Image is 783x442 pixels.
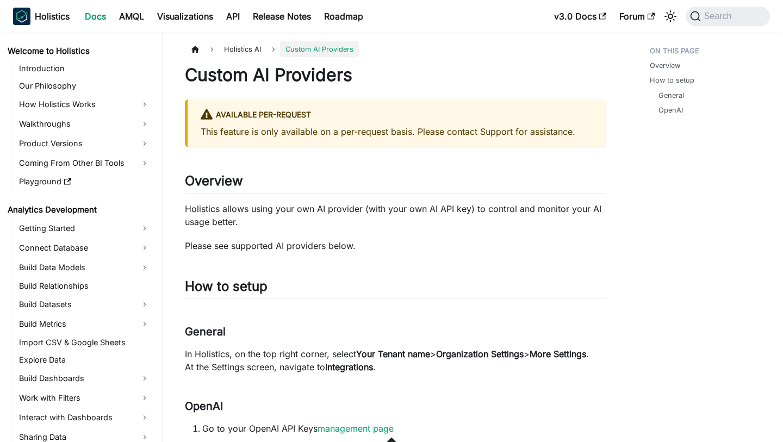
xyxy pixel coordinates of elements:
[185,325,606,339] h3: General
[16,409,153,426] a: Interact with Dashboards
[4,202,153,217] a: Analytics Development
[13,8,30,25] img: Holistics
[113,8,151,25] a: AMQL
[658,105,683,115] a: OpenAI
[530,348,586,359] strong: More Settings
[78,8,113,25] a: Docs
[16,154,153,172] a: Coming From Other BI Tools
[185,239,606,252] p: Please see supported AI providers below.
[16,115,153,133] a: Walkthroughs
[16,370,153,387] a: Build Dashboards
[650,75,694,85] a: How to setup
[436,348,524,359] strong: Organization Settings
[185,347,606,373] p: In Holistics, on the top right corner, select > > . At the Settings screen, navigate to .
[548,8,613,25] a: v3.0 Docs
[356,348,430,359] strong: Your Tenant name
[220,8,246,25] a: API
[35,10,70,23] b: Holistics
[16,135,153,152] a: Product Versions
[202,422,606,435] p: Go to your OpenAI API Keys
[219,41,266,57] span: Holistics AI
[185,41,606,57] nav: Breadcrumbs
[16,352,153,368] a: Explore Data
[16,335,153,350] a: Import CSV & Google Sheets
[185,64,606,86] h1: Custom AI Providers
[16,61,153,76] a: Introduction
[658,90,684,101] a: General
[16,220,153,237] a: Getting Started
[662,8,679,25] button: Switch between dark and light mode (currently system mode)
[151,8,220,25] a: Visualizations
[246,8,318,25] a: Release Notes
[686,7,770,26] button: Search (Command+K)
[185,278,606,299] h2: How to setup
[318,423,394,434] a: management page
[16,389,153,407] a: Work with Filters
[16,315,153,333] a: Build Metrics
[280,41,359,57] span: Custom AI Providers
[185,400,606,413] h3: OpenAI
[16,259,153,276] a: Build Data Models
[16,296,153,313] a: Build Datasets
[318,8,370,25] a: Roadmap
[701,11,738,21] span: Search
[185,202,606,228] p: Holistics allows using your own AI provider (with your own AI API key) to control and monitor you...
[16,174,153,189] a: Playground
[613,8,661,25] a: Forum
[13,8,70,25] a: HolisticsHolisticsHolistics
[16,278,153,294] a: Build Relationships
[201,108,593,122] div: Available per-request
[185,173,606,194] h2: Overview
[16,96,153,113] a: How Holistics Works
[16,78,153,94] a: Our Philosophy
[16,239,153,257] a: Connect Database
[650,60,680,71] a: Overview
[185,41,206,57] a: Home page
[4,43,153,59] a: Welcome to Holistics
[325,362,373,372] strong: Integrations
[201,125,593,138] p: This feature is only available on a per-request basis. Please contact Support for assistance.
